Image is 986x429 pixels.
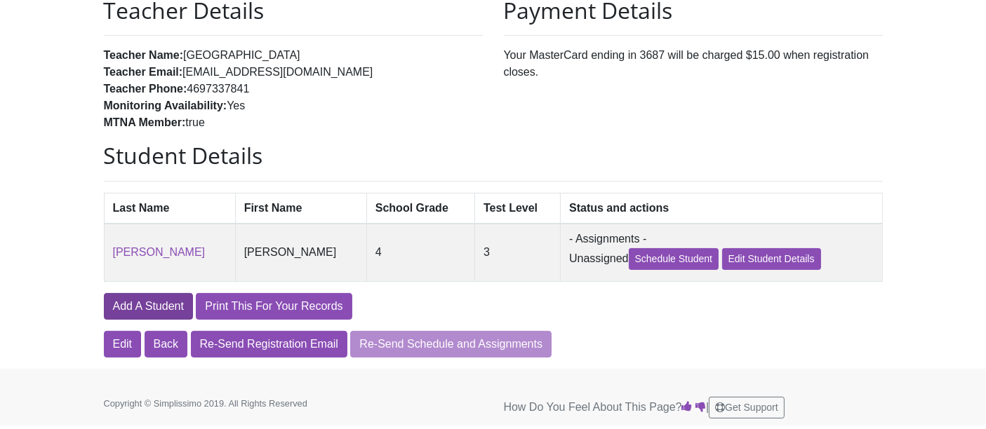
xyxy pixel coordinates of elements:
[504,397,883,418] p: How Do You Feel About This Page? |
[709,397,785,418] button: Get Support
[104,193,235,224] th: Last Name
[104,97,483,114] li: Yes
[104,331,142,357] a: Edit
[104,142,883,169] h2: Student Details
[104,81,483,97] li: 4697337841
[235,224,366,282] td: [PERSON_NAME]
[104,114,483,131] li: true
[561,224,882,282] td: - Assignments - Unassigned
[104,397,349,410] p: Copyright © Simplissimo 2019. All Rights Reserved
[722,248,821,270] a: Edit Student Details
[350,331,552,357] button: Re-Send Schedule and Assignments
[104,293,193,320] a: Add A Student
[366,224,474,282] td: 4
[366,193,474,224] th: School Grade
[235,193,366,224] th: First Name
[104,116,186,128] strong: MTNA Member:
[113,246,206,258] a: [PERSON_NAME]
[629,248,719,270] a: Schedule Student
[104,83,187,95] strong: Teacher Phone:
[191,331,347,357] a: Re-Send Registration Email
[104,100,227,111] strong: Monitoring Availability:
[104,66,183,78] strong: Teacher Email:
[145,331,188,357] a: Back
[475,193,561,224] th: Test Level
[475,224,561,282] td: 3
[104,64,483,81] li: [EMAIL_ADDRESS][DOMAIN_NAME]
[561,193,882,224] th: Status and actions
[104,49,184,61] strong: Teacher Name:
[104,47,483,64] li: [GEOGRAPHIC_DATA]
[196,293,352,320] a: Print This For Your Records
